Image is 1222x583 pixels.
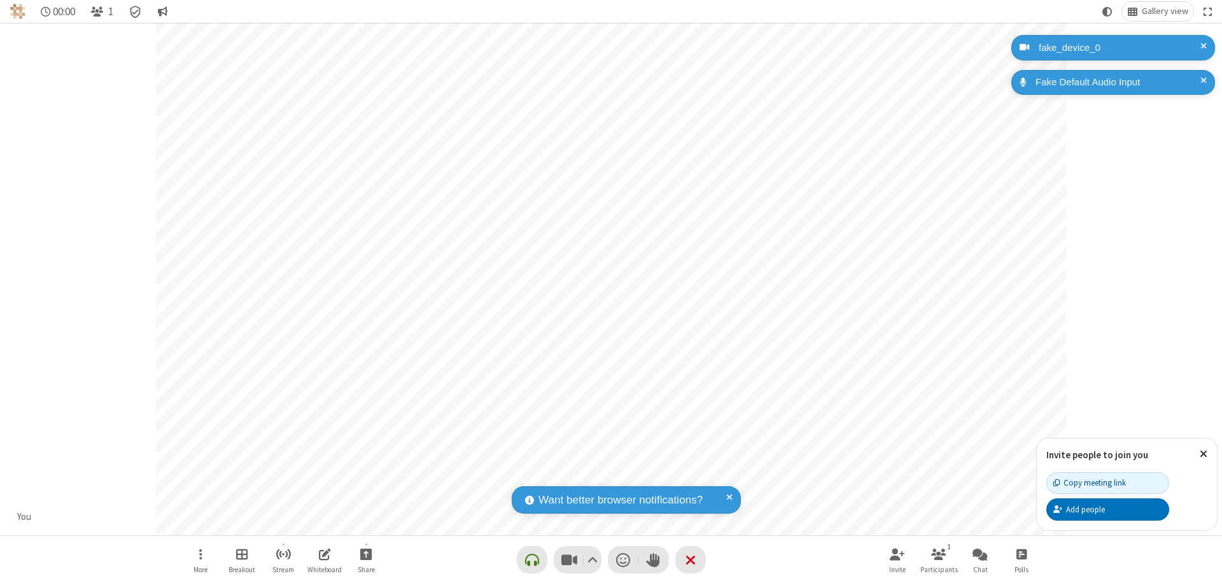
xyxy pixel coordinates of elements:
[973,566,988,573] span: Chat
[675,546,706,573] button: End or leave meeting
[85,2,118,21] button: Open participant list
[264,542,302,578] button: Start streaming
[608,546,638,573] button: Send a reaction
[181,542,220,578] button: Open menu
[1046,472,1169,494] button: Copy meeting link
[272,566,294,573] span: Stream
[307,566,342,573] span: Whiteboard
[36,2,81,21] div: Timer
[347,542,385,578] button: Start sharing
[1122,2,1193,21] button: Change layout
[53,6,75,18] span: 00:00
[538,492,703,509] span: Want better browser notifications?
[1046,449,1148,461] label: Invite people to join you
[1198,2,1218,21] button: Fullscreen
[193,566,207,573] span: More
[920,542,958,578] button: Open participant list
[305,542,344,578] button: Open shared whiteboard
[1142,6,1188,17] span: Gallery view
[1190,439,1217,470] button: Close popover
[1034,41,1205,55] div: fake_device_0
[920,566,958,573] span: Participants
[1046,498,1169,520] button: Add people
[889,566,906,573] span: Invite
[223,542,261,578] button: Manage Breakout Rooms
[13,510,36,524] div: You
[1015,566,1029,573] span: Polls
[878,542,916,578] button: Invite participants (⌘+Shift+I)
[1002,542,1041,578] button: Open poll
[123,2,148,21] div: Meeting details Encryption enabled
[584,546,601,573] button: Video setting
[358,566,375,573] span: Share
[10,4,25,19] img: QA Selenium DO NOT DELETE OR CHANGE
[517,546,547,573] button: Connect your audio
[554,546,601,573] button: Stop video (⌘+Shift+V)
[944,541,955,552] div: 1
[1097,2,1118,21] button: Using system theme
[638,546,669,573] button: Raise hand
[228,566,255,573] span: Breakout
[152,2,172,21] button: Conversation
[108,6,113,18] span: 1
[1053,477,1126,489] div: Copy meeting link
[961,542,999,578] button: Open chat
[1031,75,1205,90] div: Fake Default Audio Input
